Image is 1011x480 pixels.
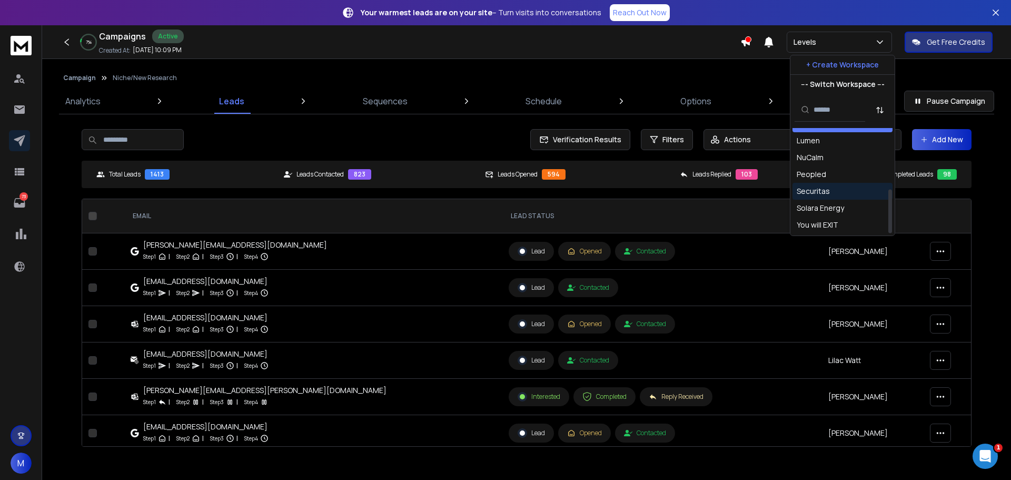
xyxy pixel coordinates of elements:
p: Step 1 [143,433,156,444]
a: Reach Out Now [610,4,670,21]
button: M [11,453,32,474]
p: | [236,251,238,262]
p: Step 3 [210,288,224,298]
p: Step 3 [210,360,224,371]
div: Lead [518,283,545,292]
p: | [202,288,204,298]
p: --- Switch Workspace --- [801,79,885,90]
div: You will EXIT [797,220,838,230]
td: [PERSON_NAME] [822,415,924,452]
p: | [168,288,170,298]
td: Lilac Watt [822,342,924,379]
div: 594 [542,169,566,180]
p: Sequences [363,95,408,107]
p: Step 4 [244,288,258,298]
p: Niche/New Research [113,74,177,82]
p: Created At: [99,46,131,55]
div: Peopled [797,169,826,180]
th: EMAIL [124,199,502,233]
p: Actions [724,134,751,145]
div: [PERSON_NAME][EMAIL_ADDRESS][DOMAIN_NAME] [143,240,327,250]
p: Step 4 [244,433,258,444]
div: 823 [348,169,371,180]
td: [PERSON_NAME] [822,233,924,270]
div: Opened [567,429,602,437]
p: Step 4 [244,324,258,335]
p: Leads [219,95,244,107]
p: Total Leads [109,170,141,179]
p: Step 2 [176,324,190,335]
p: Completed Leads [885,170,933,179]
button: Add New [912,129,972,150]
p: Step 2 [176,251,190,262]
p: Leads Contacted [296,170,344,179]
p: | [168,433,170,444]
p: – Turn visits into conversations [361,7,601,18]
div: Securitas [797,186,830,197]
div: Contacted [624,429,666,437]
div: Solara Energy [797,203,844,213]
div: Contacted [624,247,666,256]
h1: Campaigns [99,30,146,43]
p: | [168,397,170,407]
p: | [236,360,238,371]
p: | [236,288,238,298]
div: Interested [518,392,560,401]
p: [DATE] 10:09 PM [133,46,182,54]
div: Lead [518,247,545,256]
button: Get Free Credits [905,32,993,53]
p: Leads Replied [692,170,731,179]
div: Contacted [624,320,666,328]
p: Schedule [526,95,562,107]
p: Levels [794,37,820,47]
div: 1413 [145,169,170,180]
button: Sort by Sort A-Z [869,100,890,121]
p: Step 1 [143,288,156,298]
p: | [202,360,204,371]
p: Options [680,95,711,107]
p: Step 3 [210,324,224,335]
p: | [236,433,238,444]
p: Reach Out Now [613,7,667,18]
button: Filters [641,129,693,150]
p: | [168,251,170,262]
p: Step 4 [244,251,258,262]
a: Leads [213,89,251,114]
p: + Create Workspace [806,60,879,70]
p: | [202,433,204,444]
div: Contacted [567,356,609,365]
p: Step 1 [143,251,156,262]
p: 73 [19,192,28,201]
iframe: Intercom live chat [973,444,998,469]
strong: Your warmest leads are on your site [361,7,492,17]
p: Step 4 [244,397,258,407]
p: Step 2 [176,288,190,298]
p: Step 2 [176,433,190,444]
p: Analytics [65,95,101,107]
div: [EMAIL_ADDRESS][DOMAIN_NAME] [143,276,269,287]
a: Options [674,89,718,114]
p: Step 2 [176,360,190,371]
div: [EMAIL_ADDRESS][DOMAIN_NAME] [143,422,269,432]
p: Step 3 [210,397,224,407]
span: Filters [662,134,684,145]
div: 98 [937,169,957,180]
p: Step 4 [244,360,258,371]
td: [PERSON_NAME] [822,270,924,306]
div: NuCalm [797,152,824,163]
p: | [236,397,238,407]
div: [EMAIL_ADDRESS][DOMAIN_NAME] [143,312,269,323]
p: Step 1 [143,324,156,335]
a: Schedule [519,89,568,114]
button: + Create Workspace [790,55,895,74]
th: LEAD STATUS [502,199,822,233]
a: Sequences [356,89,414,114]
p: | [168,324,170,335]
div: Reply Received [649,393,703,401]
p: | [202,397,204,407]
td: [PERSON_NAME] [822,379,924,415]
div: Lead [518,319,545,329]
p: Get Free Credits [927,37,985,47]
